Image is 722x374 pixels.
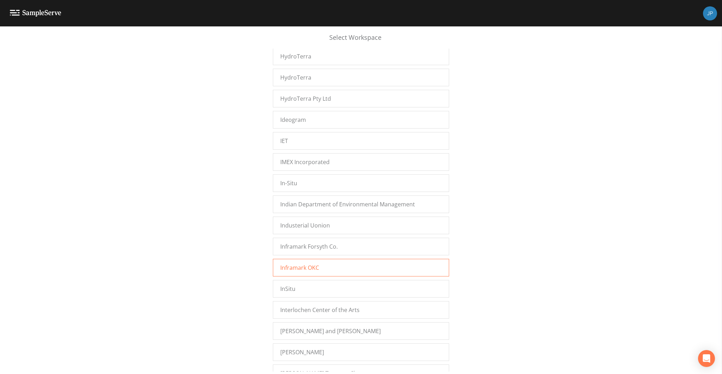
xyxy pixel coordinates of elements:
[10,10,61,17] img: logo
[280,94,331,103] span: HydroTerra Pty Ltd
[703,6,717,20] img: 41241ef155101aa6d92a04480b0d0000
[273,238,449,255] a: Inframark Forsyth Co.
[280,137,288,145] span: IET
[273,195,449,213] a: Indian Department of Environmental Management
[273,217,449,234] a: Industerial Uonion
[280,179,297,187] span: In-Situ
[280,306,360,314] span: Interlochen Center of the Arts
[280,116,306,124] span: Ideogram
[273,153,449,171] a: IMEX Incorporated
[280,221,330,230] span: Industerial Uonion
[273,280,449,298] a: InSitu
[273,69,449,86] a: HydroTerra
[280,285,295,293] span: InSitu
[280,73,311,82] span: HydroTerra
[280,158,330,166] span: IMEX Incorporated
[280,242,338,251] span: Inframark Forsyth Co.
[273,132,449,150] a: IET
[273,301,449,319] a: Interlochen Center of the Arts
[273,90,449,107] a: HydroTerra Pty Ltd
[698,350,715,367] div: Open Intercom Messenger
[273,174,449,192] a: In-Situ
[273,33,449,49] div: Select Workspace
[280,263,319,272] span: Inframark OKC
[273,322,449,340] a: [PERSON_NAME] and [PERSON_NAME]
[273,343,449,361] a: [PERSON_NAME]
[273,48,449,65] a: HydroTerra
[280,348,324,356] span: [PERSON_NAME]
[273,259,449,276] a: Inframark OKC
[280,200,415,208] span: Indian Department of Environmental Management
[280,327,381,335] span: [PERSON_NAME] and [PERSON_NAME]
[273,111,449,129] a: Ideogram
[280,52,311,61] span: HydroTerra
